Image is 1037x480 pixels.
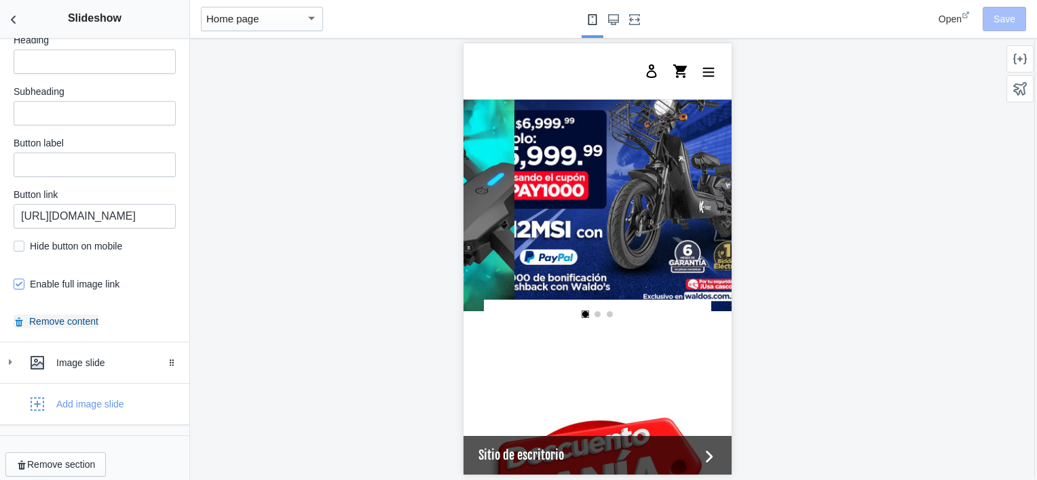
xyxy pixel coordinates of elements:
[14,315,98,328] button: Remove content
[56,356,179,369] div: Image slide
[14,188,176,201] label: Button link
[143,268,150,275] a: Select slide 3
[14,239,122,253] label: Hide button on mobile
[939,14,962,24] span: Open
[14,33,176,47] label: Heading
[15,403,235,421] span: Sitio de escritorio
[15,4,62,52] a: image
[206,13,259,24] mat-select-trigger: Home page
[231,14,259,41] button: Menú
[14,277,119,291] label: Enable full image link
[119,268,126,275] a: Select slide 1
[14,85,176,98] label: Subheading
[14,136,176,150] label: Button label
[131,268,138,275] a: Select slide 2
[5,452,106,477] button: Remove section
[56,397,124,411] div: Add image slide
